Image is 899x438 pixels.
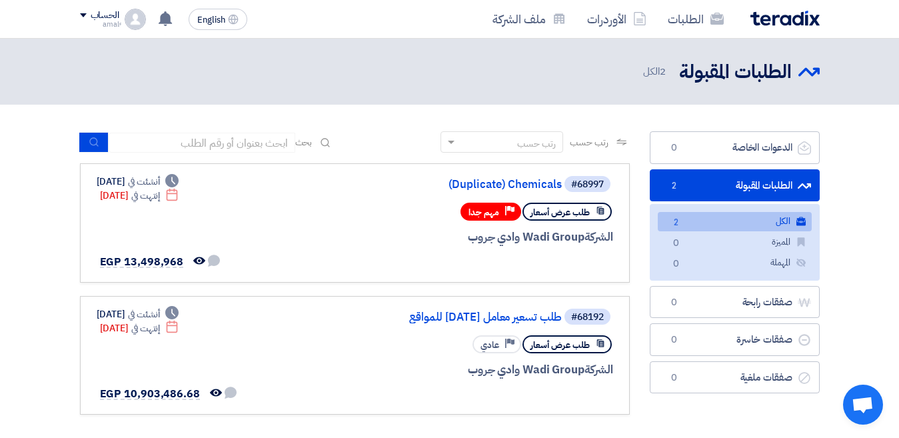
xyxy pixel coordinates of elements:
[668,216,684,230] span: 2
[666,179,682,193] span: 2
[480,339,499,351] span: عادي
[668,257,684,271] span: 0
[584,229,613,245] span: الشركة
[668,237,684,251] span: 0
[666,296,682,309] span: 0
[530,206,590,219] span: طلب عرض أسعار
[843,385,883,425] div: Open chat
[125,9,146,30] img: profile_test.png
[109,133,295,153] input: ابحث بعنوان أو رقم الطلب
[197,15,225,25] span: English
[650,169,820,202] a: الطلبات المقبولة2
[570,135,608,149] span: رتب حسب
[643,64,668,79] span: الكل
[530,339,590,351] span: طلب عرض أسعار
[97,307,179,321] div: [DATE]
[666,333,682,347] span: 0
[650,323,820,356] a: صفقات خاسرة0
[131,321,160,335] span: إنتهت في
[468,206,499,219] span: مهم جدا
[128,307,160,321] span: أنشئت في
[650,131,820,164] a: الدعوات الخاصة0
[750,11,820,26] img: Teradix logo
[666,141,682,155] span: 0
[571,313,604,322] div: #68192
[482,3,576,35] a: ملف الشركة
[571,180,604,189] div: #68997
[658,233,812,252] a: المميزة
[584,361,613,378] span: الشركة
[128,175,160,189] span: أنشئت في
[657,3,734,35] a: الطلبات
[97,175,179,189] div: [DATE]
[679,59,792,85] h2: الطلبات المقبولة
[660,64,666,79] span: 2
[650,286,820,319] a: صفقات رابحة0
[295,179,562,191] a: (Duplicate) Chemicals
[658,253,812,273] a: المهملة
[100,321,179,335] div: [DATE]
[295,311,562,323] a: طلب تسعير معامل [DATE] للمواقع
[100,254,184,270] span: EGP 13,498,968
[100,189,179,203] div: [DATE]
[293,361,613,379] div: Wadi Group وادي جروب
[189,9,247,30] button: English
[80,21,119,28] div: ِِamal
[517,137,556,151] div: رتب حسب
[100,386,200,402] span: EGP 10,903,486.68
[650,361,820,394] a: صفقات ملغية0
[666,371,682,385] span: 0
[295,135,313,149] span: بحث
[131,189,160,203] span: إنتهت في
[576,3,657,35] a: الأوردرات
[293,229,613,246] div: Wadi Group وادي جروب
[91,10,119,21] div: الحساب
[658,212,812,231] a: الكل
